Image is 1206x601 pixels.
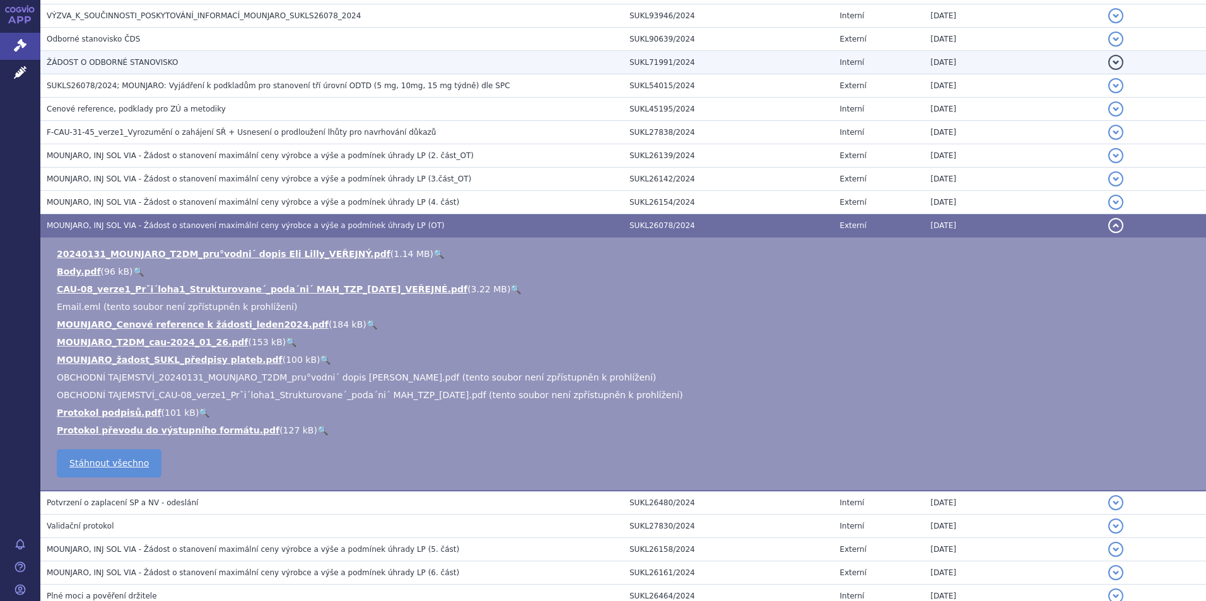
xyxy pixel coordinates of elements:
button: detail [1108,495,1123,510]
button: detail [1108,565,1123,580]
td: SUKL26480/2024 [623,491,833,515]
span: Plné moci a pověření držitele [47,592,157,600]
button: detail [1108,8,1123,23]
button: detail [1108,148,1123,163]
a: MOUNJARO_žadost_SUKL_předpisy plateb.pdf [57,355,283,365]
li: ( ) [57,265,1193,278]
td: SUKL27830/2024 [623,515,833,538]
button: detail [1108,542,1123,557]
span: Interní [840,522,864,530]
a: 20240131_MOUNJARO_T2DM_pru°vodni´ dopis Eli Lilly_VEŘEJNÝ.pdf [57,249,390,259]
button: detail [1108,78,1123,93]
li: ( ) [57,318,1193,331]
span: Externí [840,35,866,43]
li: ( ) [57,283,1193,295]
td: [DATE] [924,515,1101,538]
td: [DATE] [924,191,1101,214]
span: Externí [840,151,866,160]
span: Cenové reference, podklady pro ZÚ a metodiky [47,105,226,113]
span: Interní [840,105,864,113]
span: 127 kB [283,425,314,435]
button: detail [1108,55,1123,70]
span: OBCHODNÍ TAJEMSTVÍ_20240131_MOUNJARO_T2DM_pru°vodni´ dopis [PERSON_NAME].pdf (tento soubor není z... [57,372,656,382]
span: Interní [840,592,864,600]
span: Interní [840,58,864,67]
td: [DATE] [924,4,1101,28]
span: MOUNJARO, INJ SOL VIA - Žádost o stanovení maximální ceny výrobce a výše a podmínek úhrady LP (OT) [47,221,445,230]
span: F-CAU-31-45_verze1_Vyrozumění o zahájení SŘ + Usnesení o prodloužení lhůty pro navrhování důkazů [47,128,436,137]
td: SUKL26078/2024 [623,214,833,238]
td: [DATE] [924,144,1101,168]
li: ( ) [57,406,1193,419]
li: ( ) [57,336,1193,348]
td: SUKL93946/2024 [623,4,833,28]
td: SUKL90639/2024 [623,28,833,51]
span: MOUNJARO, INJ SOL VIA - Žádost o stanovení maximální ceny výrobce a výše a podmínek úhrady LP (5.... [47,545,459,554]
a: CAU-08_verze1_Prˇi´loha1_Strukturovane´_poda´ni´ MAH_TZP_[DATE]_VEŘEJNÉ.pdf [57,284,467,294]
span: Externí [840,221,866,230]
td: [DATE] [924,214,1101,238]
td: SUKL26158/2024 [623,538,833,561]
td: SUKL26161/2024 [623,561,833,585]
td: [DATE] [924,74,1101,98]
a: 🔍 [199,408,209,418]
a: Stáhnout všechno [57,449,161,478]
span: 153 kB [252,337,283,347]
span: 1.14 MB [394,249,430,259]
span: MOUNJARO, INJ SOL VIA - Žádost o stanovení maximální ceny výrobce a výše a podmínek úhrady LP (4.... [47,198,459,207]
td: [DATE] [924,491,1101,515]
td: [DATE] [924,121,1101,144]
td: SUKL27838/2024 [623,121,833,144]
span: Externí [840,198,866,207]
span: Interní [840,11,864,20]
td: [DATE] [924,168,1101,191]
a: Body.pdf [57,266,101,277]
span: 184 kB [332,319,363,329]
li: ( ) [57,424,1193,437]
li: ( ) [57,353,1193,366]
span: 101 kB [165,408,196,418]
span: MOUNJARO, INJ SOL VIA - Žádost o stanovení maximální ceny výrobce a výše a podmínek úhrady LP (3.... [47,175,471,183]
a: MOUNJARO_Cenové reference k žádosti_leden2024.pdf [57,319,329,329]
span: VÝZVA_K_SOUČINNOSTI_POSKYTOVÁNÍ_INFORMACÍ_MOUNJARO_SUKLS26078_2024 [47,11,361,20]
a: Protokol převodu do výstupního formátu.pdf [57,425,279,435]
a: Protokol podpisů.pdf [57,408,161,418]
td: SUKL26142/2024 [623,168,833,191]
button: detail [1108,101,1123,117]
button: detail [1108,31,1123,47]
button: detail [1108,195,1123,210]
td: SUKL45195/2024 [623,98,833,121]
a: 🔍 [133,266,144,277]
td: SUKL54015/2024 [623,74,833,98]
span: SUKLS26078/2024; MOUNJARO: Vyjádření k podkladům pro stanovení tří úrovní ODTD (5 mg, 10mg, 15 mg... [47,81,510,90]
a: 🔍 [320,355,331,365]
td: [DATE] [924,538,1101,561]
a: 🔍 [510,284,521,294]
td: [DATE] [924,98,1101,121]
button: detail [1108,125,1123,140]
span: Potvrzení o zaplacení SP a NV - odeslání [47,498,198,507]
span: 96 kB [104,266,129,277]
button: detail [1108,171,1123,186]
a: MOUNJARO_T2DM_cau-2024_01_26.pdf [57,337,248,347]
span: 3.22 MB [471,284,507,294]
td: SUKL71991/2024 [623,51,833,74]
span: ŽÁDOST O ODBORNÉ STANOVISKO [47,58,178,67]
span: Externí [840,175,866,183]
li: ( ) [57,248,1193,260]
span: OBCHODNÍ TAJEMSTVÍ_CAU-08_verze1_Prˇi´loha1_Strukturovane´_poda´ni´ MAH_TZP_[DATE].pdf (tento sou... [57,390,683,400]
span: Interní [840,128,864,137]
button: detail [1108,518,1123,534]
span: Externí [840,81,866,90]
span: MOUNJARO, INJ SOL VIA - Žádost o stanovení maximální ceny výrobce a výše a podmínek úhrady LP (6.... [47,568,459,577]
td: SUKL26154/2024 [623,191,833,214]
td: [DATE] [924,28,1101,51]
span: 100 kB [286,355,317,365]
a: 🔍 [433,249,444,259]
td: [DATE] [924,51,1101,74]
span: Validační protokol [47,522,114,530]
a: 🔍 [286,337,296,347]
a: 🔍 [366,319,377,329]
span: MOUNJARO, INJ SOL VIA - Žádost o stanovení maximální ceny výrobce a výše a podmínek úhrady LP (2.... [47,151,474,160]
td: SUKL26139/2024 [623,144,833,168]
